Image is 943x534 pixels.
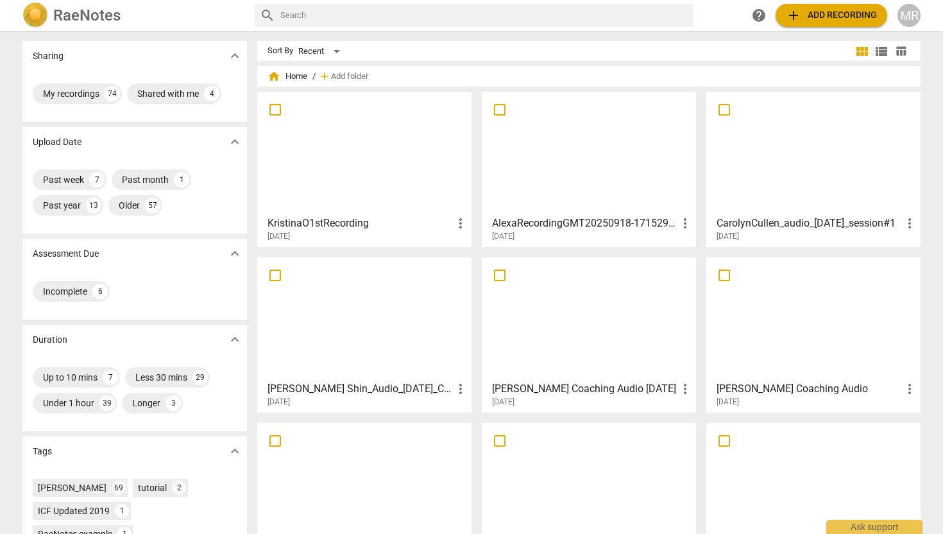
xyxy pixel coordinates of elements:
[895,45,907,57] span: table_chart
[43,371,98,384] div: Up to 10 mins
[268,70,307,83] span: Home
[225,132,244,151] button: Show more
[318,70,331,83] span: add
[268,70,280,83] span: home
[262,262,467,407] a: [PERSON_NAME] Shin_Audio_[DATE]_Coaching Session1[DATE]
[22,3,244,28] a: LogoRaeNotes
[33,247,99,261] p: Assessment Due
[717,231,739,242] span: [DATE]
[260,8,275,23] span: search
[786,8,877,23] span: Add recording
[227,134,242,150] span: expand_more
[854,44,870,59] span: view_module
[92,284,108,299] div: 6
[227,48,242,64] span: expand_more
[145,198,160,213] div: 57
[853,42,872,61] button: Tile view
[33,333,67,347] p: Duration
[225,442,244,461] button: Show more
[492,231,514,242] span: [DATE]
[786,8,801,23] span: add
[172,481,186,495] div: 2
[268,381,453,397] h3: Anne Shin_Audio_9-15-25_Coaching Session1
[280,5,688,26] input: Search
[138,481,167,494] div: tutorial
[166,395,181,411] div: 3
[38,504,110,517] div: ICF Updated 2019
[227,332,242,347] span: expand_more
[717,381,902,397] h3: Nikki Coaching Audio
[192,370,208,385] div: 29
[115,504,129,518] div: 1
[132,397,160,409] div: Longer
[747,4,770,27] a: Help
[22,3,48,28] img: Logo
[227,246,242,261] span: expand_more
[453,381,468,397] span: more_vert
[677,216,693,231] span: more_vert
[902,216,917,231] span: more_vert
[826,520,922,534] div: Ask support
[897,4,921,27] button: MR
[33,49,64,63] p: Sharing
[874,44,889,59] span: view_list
[717,216,902,231] h3: CarolynCullen_audio_9-21-25_session#1
[135,371,187,384] div: Less 30 mins
[711,262,916,407] a: [PERSON_NAME] Coaching Audio[DATE]
[38,481,106,494] div: [PERSON_NAME]
[43,199,81,212] div: Past year
[492,216,677,231] h3: AlexaRecordingGMT20250918-171529_Recording_1280x720
[99,395,115,411] div: 39
[262,96,467,241] a: KristinaO1stRecording[DATE]
[331,72,368,82] span: Add folder
[122,173,169,186] div: Past month
[174,172,189,187] div: 1
[872,42,891,61] button: List view
[86,198,101,213] div: 13
[33,445,52,458] p: Tags
[268,397,290,408] span: [DATE]
[137,87,199,100] div: Shared with me
[43,87,99,100] div: My recordings
[891,42,910,61] button: Table view
[43,173,84,186] div: Past week
[492,381,677,397] h3: Matt Coaching Audio 9-18-25
[902,381,917,397] span: more_vert
[711,96,916,241] a: CarolynCullen_audio_[DATE]_session#1[DATE]
[112,481,126,495] div: 69
[717,397,739,408] span: [DATE]
[312,72,316,82] span: /
[453,216,468,231] span: more_vert
[225,46,244,65] button: Show more
[103,370,118,385] div: 7
[225,330,244,349] button: Show more
[225,244,244,263] button: Show more
[33,135,81,149] p: Upload Date
[43,285,87,298] div: Incomplete
[677,381,693,397] span: more_vert
[204,86,219,101] div: 4
[43,397,94,409] div: Under 1 hour
[119,199,140,212] div: Older
[492,397,514,408] span: [DATE]
[486,262,692,407] a: [PERSON_NAME] Coaching Audio [DATE][DATE]
[298,41,344,62] div: Recent
[53,6,121,24] h2: RaeNotes
[751,8,767,23] span: help
[268,231,290,242] span: [DATE]
[776,4,887,27] button: Upload
[268,46,293,56] div: Sort By
[486,96,692,241] a: AlexaRecordingGMT20250918-171529_Recording_1280x720[DATE]
[227,444,242,459] span: expand_more
[268,216,453,231] h3: KristinaO1stRecording
[105,86,120,101] div: 74
[89,172,105,187] div: 7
